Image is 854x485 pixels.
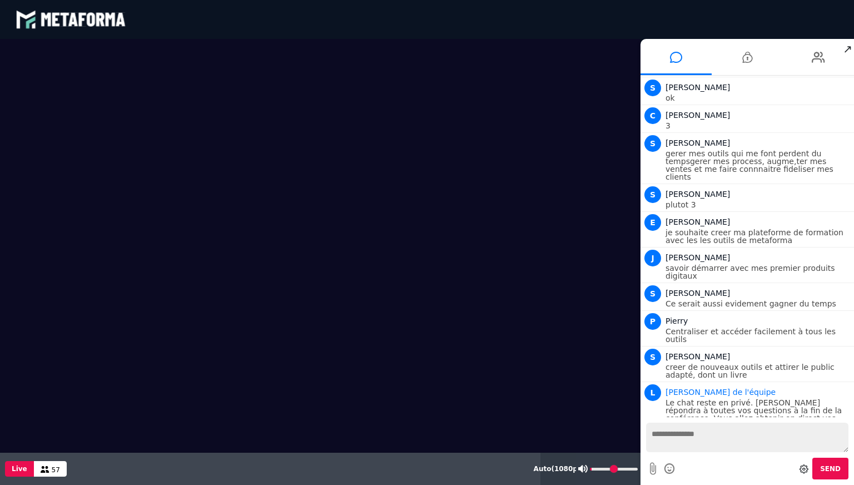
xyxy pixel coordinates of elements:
[644,285,661,302] span: S
[644,186,661,203] span: S
[666,150,851,181] p: gerer mes outils qui me font perdent du tempsgerer mes process, augme,ter mes ventes et me faire ...
[52,466,60,474] span: 57
[534,465,581,473] span: Auto ( 1080 p)
[666,363,851,379] p: creer de nouveaux outils et attirer le public adapté, dont un livre
[666,122,851,130] p: 3
[666,111,730,120] span: [PERSON_NAME]
[812,458,848,479] button: Send
[666,399,851,438] p: Le chat reste en privé. [PERSON_NAME] répondra à toutes vos questions à la fin de la conférence. ...
[666,201,851,209] p: plutot 3
[666,264,851,280] p: savoir démarrer avec mes premier produits digitaux
[644,80,661,96] span: S
[666,253,730,262] span: [PERSON_NAME]
[666,83,730,92] span: [PERSON_NAME]
[5,461,34,477] button: Live
[644,250,661,266] span: J
[644,384,661,401] span: L
[666,190,730,199] span: [PERSON_NAME]
[666,352,730,361] span: [PERSON_NAME]
[532,453,583,485] button: Auto(1080p)
[666,217,730,226] span: [PERSON_NAME]
[666,388,776,397] span: Animator
[666,316,688,325] span: Pierry
[666,300,851,308] p: Ce serait aussi evidement gagner du temps
[644,313,661,330] span: P
[644,135,661,152] span: S
[644,107,661,124] span: C
[666,328,851,343] p: Centraliser et accéder facilement à tous les outils
[644,214,661,231] span: E
[666,229,851,244] p: je souhaite creer ma plateforme de formation avec les les outils de metaforma
[666,94,851,102] p: ok
[841,39,854,59] span: ↗
[666,289,730,298] span: [PERSON_NAME]
[820,465,841,473] span: Send
[666,138,730,147] span: [PERSON_NAME]
[644,349,661,365] span: S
